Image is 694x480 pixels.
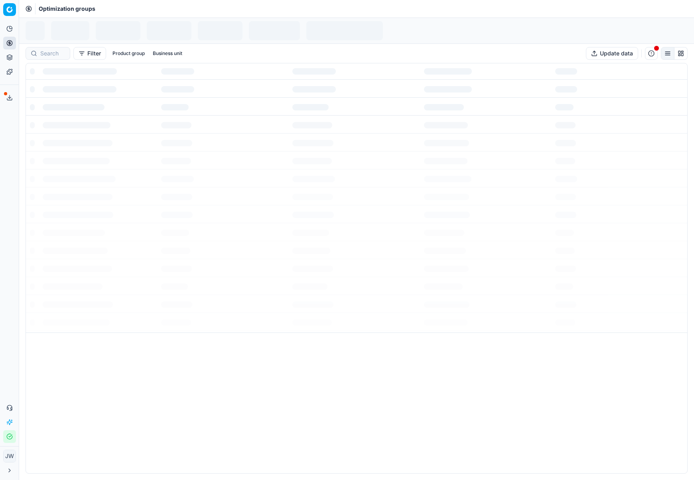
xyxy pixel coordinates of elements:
[4,450,16,462] span: JW
[73,47,106,60] button: Filter
[40,49,65,57] input: Search
[109,49,148,58] button: Product group
[39,5,95,13] span: Optimization groups
[39,5,95,13] nav: breadcrumb
[150,49,185,58] button: Business unit
[586,47,638,60] button: Update data
[3,450,16,462] button: JW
